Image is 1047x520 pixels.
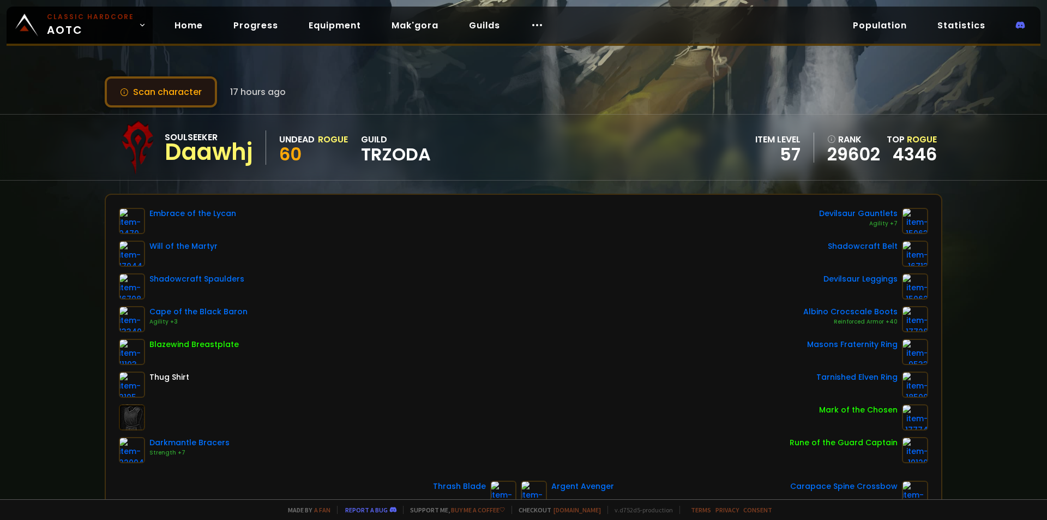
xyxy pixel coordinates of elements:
[433,481,486,492] div: Thrash Blade
[279,142,302,166] span: 60
[149,306,248,318] div: Cape of the Black Baron
[819,208,898,219] div: Devilsaur Gauntlets
[149,241,218,252] div: Will of the Martyr
[149,372,189,383] div: Thug Shirt
[165,130,252,144] div: Soulseeker
[902,208,928,234] img: item-15063
[149,437,230,449] div: Darkmantle Bracers
[887,133,937,146] div: Top
[893,142,937,166] a: 4346
[165,144,252,160] div: Daawhj
[823,273,898,285] div: Devilsaur Leggings
[803,318,898,326] div: Reinforced Armor +40
[819,404,898,416] div: Mark of the Chosen
[827,146,880,163] a: 29602
[790,481,898,492] div: Carapace Spine Crossbow
[902,273,928,300] img: item-15062
[119,339,145,365] img: item-11193
[225,14,287,37] a: Progress
[119,372,145,398] img: item-2105
[551,481,614,492] div: Argent Avenger
[490,481,516,507] img: item-17705
[607,506,673,514] span: v. d752d5 - production
[7,7,153,44] a: Classic HardcoreAOTC
[828,241,898,252] div: Shadowcraft Belt
[318,133,348,146] div: Rogue
[149,273,244,285] div: Shadowcraft Spaulders
[105,76,217,107] button: Scan character
[755,133,801,146] div: item level
[119,437,145,463] img: item-22004
[819,219,898,228] div: Agility +7
[803,306,898,318] div: Albino Crocscale Boots
[902,437,928,463] img: item-19120
[361,133,431,163] div: guild
[383,14,447,37] a: Mak'gora
[166,14,212,37] a: Home
[902,241,928,267] img: item-16713
[451,506,505,514] a: Buy me a coffee
[119,306,145,332] img: item-13340
[827,133,880,146] div: rank
[790,437,898,449] div: Rune of the Guard Captain
[281,506,330,514] span: Made by
[345,506,388,514] a: Report a bug
[512,506,601,514] span: Checkout
[902,481,928,507] img: item-18738
[553,506,601,514] a: [DOMAIN_NAME]
[314,506,330,514] a: a fan
[902,404,928,431] img: item-17774
[902,306,928,332] img: item-17728
[119,241,145,267] img: item-17044
[715,506,739,514] a: Privacy
[844,14,916,37] a: Population
[149,318,248,326] div: Agility +3
[691,506,711,514] a: Terms
[119,208,145,234] img: item-9479
[300,14,370,37] a: Equipment
[149,449,230,457] div: Strength +7
[743,506,772,514] a: Consent
[149,208,236,219] div: Embrace of the Lycan
[807,339,898,350] div: Masons Fraternity Ring
[119,273,145,300] img: item-16708
[149,339,239,350] div: Blazewind Breastplate
[460,14,509,37] a: Guilds
[902,339,928,365] img: item-9533
[902,372,928,398] img: item-18500
[755,146,801,163] div: 57
[816,372,898,383] div: Tarnished Elven Ring
[907,133,937,146] span: Rogue
[47,12,134,38] span: AOTC
[230,85,286,99] span: 17 hours ago
[47,12,134,22] small: Classic Hardcore
[521,481,547,507] img: item-13246
[403,506,505,514] span: Support me,
[929,14,994,37] a: Statistics
[361,146,431,163] span: TRZODA
[279,133,315,146] div: Undead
